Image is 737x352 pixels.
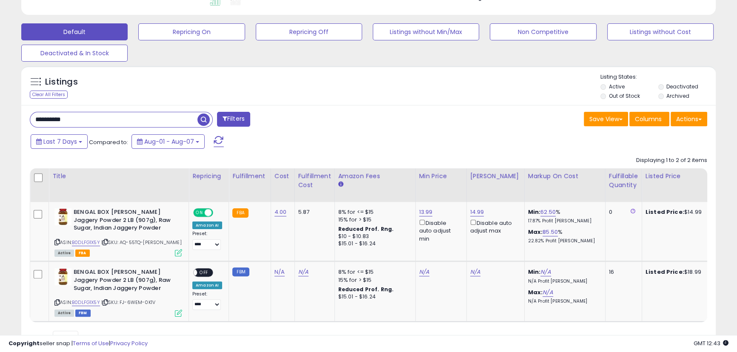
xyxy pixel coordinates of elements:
label: Out of Stock [608,92,640,99]
a: 85.50 [543,228,558,236]
span: OFF [212,209,226,216]
button: Filters [217,112,250,127]
img: 41No7hjrUqL._SL40_.jpg [54,268,71,285]
div: $15.01 - $16.24 [338,240,409,247]
div: % [528,228,599,244]
button: Default [21,23,128,40]
a: 62.50 [540,208,556,216]
span: All listings currently available for purchase on Amazon [54,309,74,317]
button: Listings without Min/Max [373,23,479,40]
div: Amazon AI [192,281,222,289]
button: Actions [671,112,707,126]
div: % [528,208,599,224]
div: 15% for > $15 [338,216,409,224]
span: | SKU: FJ-6WEM-0K1V [101,299,155,306]
button: Deactivated & In Stock [21,45,128,62]
a: N/A [543,288,553,297]
span: | SKU: AQ-55TQ-[PERSON_NAME] [101,239,182,246]
a: B0DLFG1X5Y [72,239,100,246]
button: Columns [629,112,669,126]
div: Preset: [192,231,222,250]
span: OFF [197,269,211,276]
p: 22.82% Profit [PERSON_NAME] [528,238,599,244]
a: N/A [274,268,285,276]
a: N/A [419,268,429,276]
button: Non Competitive [490,23,596,40]
div: $15.01 - $16.24 [338,293,409,301]
a: 14.99 [470,208,484,216]
div: $10 - $10.83 [338,233,409,240]
a: N/A [470,268,480,276]
div: 0 [609,208,635,216]
div: $18.99 [646,268,716,276]
div: 15% for > $15 [338,276,409,284]
div: ASIN: [54,268,182,315]
b: Max: [528,288,543,296]
div: Fulfillment Cost [298,172,331,190]
b: Listed Price: [646,208,684,216]
strong: Copyright [9,339,40,347]
div: Repricing [192,172,225,181]
div: Markup on Cost [528,172,602,181]
b: Min: [528,208,541,216]
a: Terms of Use [73,339,109,347]
h5: Listings [45,76,78,88]
div: Listed Price [646,172,719,181]
div: Title [52,172,185,181]
button: Aug-01 - Aug-07 [131,134,205,149]
a: N/A [298,268,309,276]
span: FBM [75,309,91,317]
div: Fulfillable Quantity [609,172,638,190]
div: Amazon Fees [338,172,412,181]
b: Reduced Prof. Rng. [338,286,394,293]
a: B0DLFG1X5Y [72,299,100,306]
div: $14.99 [646,208,716,216]
small: FBA [232,208,248,218]
div: Clear All Filters [30,91,68,99]
div: Amazon AI [192,221,222,229]
button: Last 7 Days [31,134,88,149]
div: Fulfillment [232,172,267,181]
a: Privacy Policy [110,339,148,347]
div: Displaying 1 to 2 of 2 items [636,156,707,165]
span: Compared to: [89,138,128,146]
span: Show: entries [36,333,97,341]
a: N/A [540,268,551,276]
img: 41No7hjrUqL._SL40_.jpg [54,208,71,225]
button: Repricing Off [256,23,362,40]
span: Last 7 Days [43,137,77,146]
div: [PERSON_NAME] [470,172,521,181]
div: Min Price [419,172,463,181]
button: Save View [584,112,628,126]
small: FBM [232,267,249,276]
span: FBA [75,250,90,257]
p: Listing States: [600,73,716,81]
div: seller snap | | [9,340,148,348]
div: ASIN: [54,208,182,255]
label: Archived [666,92,689,99]
div: Cost [274,172,291,181]
p: N/A Profit [PERSON_NAME] [528,278,599,284]
div: 5.87 [298,208,328,216]
b: BENGAL BOX [PERSON_NAME] Jaggery Powder 2 LB (907g), Raw Sugar, Indian Jaggery Powder [74,268,177,294]
th: The percentage added to the cost of goods (COGS) that forms the calculator for Min & Max prices. [524,168,605,202]
span: Aug-01 - Aug-07 [144,137,194,146]
div: Preset: [192,291,222,310]
a: 13.99 [419,208,433,216]
a: 4.00 [274,208,287,216]
div: 8% for <= $15 [338,208,409,216]
b: Listed Price: [646,268,684,276]
b: Max: [528,228,543,236]
span: Columns [635,115,662,123]
p: 17.87% Profit [PERSON_NAME] [528,218,599,224]
label: Active [608,83,624,90]
span: 2025-08-15 12:43 GMT [694,339,728,347]
span: ON [194,209,205,216]
span: All listings currently available for purchase on Amazon [54,250,74,257]
div: 8% for <= $15 [338,268,409,276]
b: Reduced Prof. Rng. [338,225,394,233]
div: 16 [609,268,635,276]
label: Deactivated [666,83,698,90]
b: BENGAL BOX [PERSON_NAME] Jaggery Powder 2 LB (907g), Raw Sugar, Indian Jaggery Powder [74,208,177,234]
button: Repricing On [138,23,245,40]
